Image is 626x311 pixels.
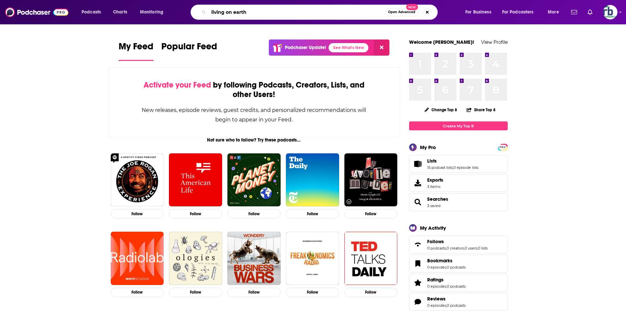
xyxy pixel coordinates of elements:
a: Searches [411,197,425,207]
button: open menu [461,7,499,17]
a: Show notifications dropdown [585,7,595,18]
a: Ratings [411,278,425,287]
span: Lists [409,155,508,173]
span: Exports [427,177,443,183]
button: Follow [344,209,398,219]
span: 3 items [427,184,443,189]
a: View Profile [481,39,508,45]
span: Bookmarks [409,255,508,272]
span: For Business [465,8,491,17]
span: Ratings [427,277,444,283]
a: 0 users [465,246,477,250]
img: Freakonomics Radio [286,232,339,285]
img: Podchaser - Follow, Share and Rate Podcasts [5,6,68,18]
div: My Pro [420,144,436,150]
span: For Podcasters [502,8,534,17]
a: Bookmarks [411,259,425,268]
span: Reviews [409,293,508,311]
span: Exports [411,178,425,188]
button: Open AdvancedNew [385,8,418,16]
img: Business Wars [227,232,281,285]
button: Follow [169,209,222,219]
a: Bookmarks [427,258,466,264]
span: , [446,303,447,308]
span: Follows [409,236,508,253]
span: , [453,165,453,170]
button: Follow [111,209,164,219]
a: 0 creators [447,246,464,250]
a: Popular Feed [161,41,217,61]
span: Bookmarks [427,258,452,264]
a: Searches [427,196,448,202]
span: Popular Feed [161,41,217,56]
a: Reviews [427,296,466,302]
div: My Activity [420,225,446,231]
a: Planet Money [227,153,281,207]
button: open menu [135,7,172,17]
span: PRO [499,145,507,150]
button: Follow [111,288,164,297]
span: , [446,284,447,289]
span: Podcasts [81,8,101,17]
button: Follow [286,288,339,297]
img: TED Talks Daily [344,232,398,285]
a: My Feed [119,41,153,61]
span: Reviews [427,296,446,302]
button: Follow [227,209,281,219]
button: Follow [286,209,339,219]
span: , [446,265,447,270]
button: Share Top 8 [466,103,496,116]
a: Follows [411,240,425,249]
a: 3 saved [427,203,440,208]
button: Show profile menu [603,5,617,19]
span: More [548,8,559,17]
a: 15 podcast lists [427,165,453,170]
span: Charts [113,8,127,17]
a: 0 podcasts [427,246,446,250]
button: Follow [227,288,281,297]
a: My Favorite Murder with Karen Kilgariff and Georgia Hardstark [344,153,398,207]
span: New [406,4,418,10]
a: Lists [411,159,425,168]
img: This American Life [169,153,222,207]
a: 0 lists [478,246,488,250]
span: Lists [427,158,437,164]
img: The Joe Rogan Experience [111,153,164,207]
span: , [477,246,478,250]
input: Search podcasts, credits, & more... [209,7,385,17]
a: 0 podcasts [447,265,466,270]
span: Searches [409,193,508,211]
a: 0 episodes [427,265,446,270]
a: Welcome [PERSON_NAME]! [409,39,474,45]
button: Change Top 8 [421,106,461,114]
div: Not sure who to follow? Try these podcasts... [108,137,400,143]
span: , [446,246,447,250]
a: 0 podcasts [447,284,466,289]
div: by following Podcasts, Creators, Lists, and other Users! [141,80,367,99]
p: Podchaser Update! [285,45,326,50]
span: Logged in as johannarb [603,5,617,19]
img: Ologies with Alie Ward [169,232,222,285]
button: open menu [498,7,543,17]
a: Follows [427,239,488,245]
a: 0 episodes [427,303,446,308]
a: Reviews [411,297,425,306]
button: open menu [77,7,109,17]
span: Monitoring [140,8,163,17]
img: Radiolab [111,232,164,285]
span: , [464,246,465,250]
a: 0 podcasts [447,303,466,308]
img: User Profile [603,5,617,19]
img: The Daily [286,153,339,207]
